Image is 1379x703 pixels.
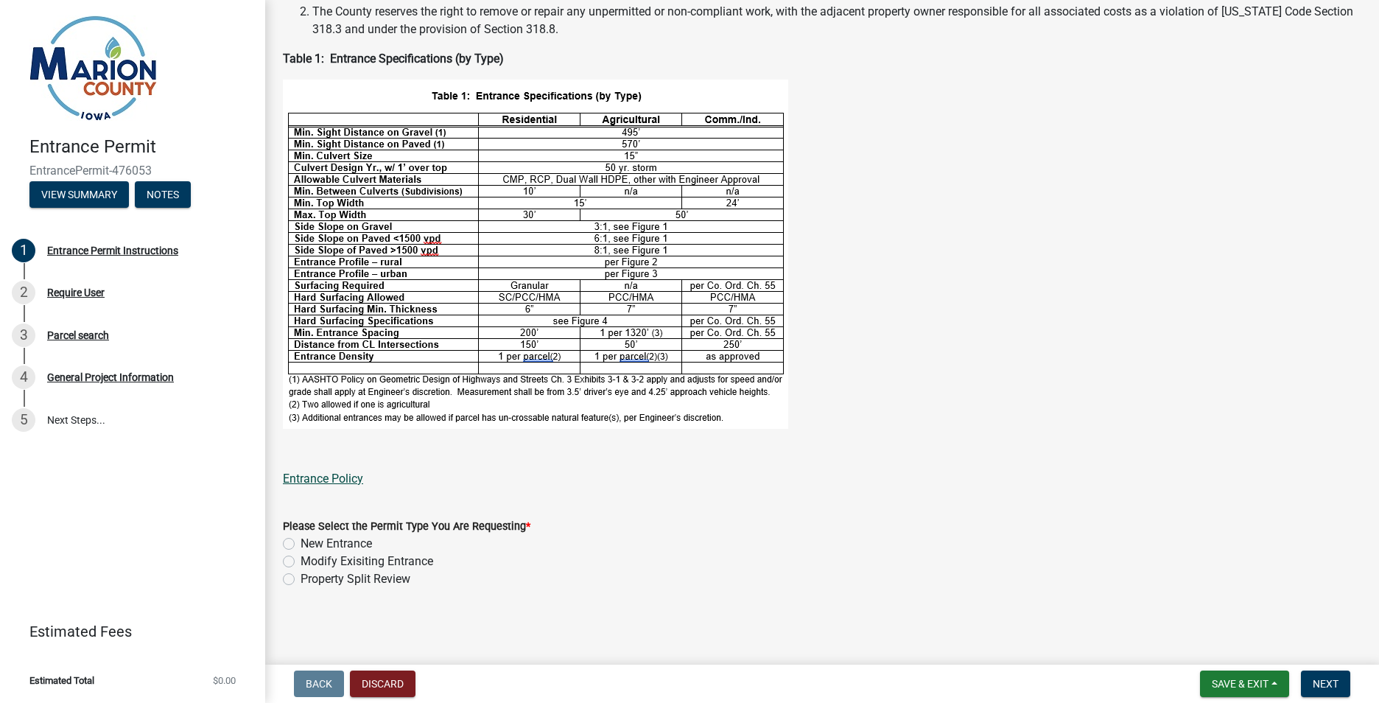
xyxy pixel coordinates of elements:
[1301,671,1350,697] button: Next
[312,3,1361,38] li: The County reserves the right to remove or repair any unpermitted or non-compliant work, with the...
[47,330,109,340] div: Parcel search
[1313,678,1338,690] span: Next
[12,281,35,304] div: 2
[47,287,105,298] div: Require User
[29,676,94,685] span: Estimated Total
[12,366,35,389] div: 4
[29,164,236,178] span: EntrancePermit-476053
[1212,678,1269,690] span: Save & Exit
[47,245,178,256] div: Entrance Permit Instructions
[29,189,129,201] wm-modal-confirm: Summary
[12,323,35,347] div: 3
[301,553,433,570] label: Modify Exisiting Entrance
[135,181,191,208] button: Notes
[47,372,174,382] div: General Project Information
[29,136,253,158] h4: Entrance Permit
[283,52,504,66] strong: Table 1: Entrance Specifications (by Type)
[301,570,410,588] label: Property Split Review
[213,676,236,685] span: $0.00
[12,408,35,432] div: 5
[12,617,242,646] a: Estimated Fees
[29,181,129,208] button: View Summary
[135,189,191,201] wm-modal-confirm: Notes
[350,671,415,697] button: Discard
[283,472,363,486] a: Entrance Policy
[301,535,372,553] label: New Entrance
[283,522,530,532] label: Please Select the Permit Type You Are Requesting
[283,80,788,429] img: image_e0628239-8c39-4fc2-abf7-6a7c4c533e42.png
[1200,671,1289,697] button: Save & Exit
[12,239,35,262] div: 1
[294,671,344,697] button: Back
[306,678,332,690] span: Back
[29,15,157,121] img: Marion County, Iowa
